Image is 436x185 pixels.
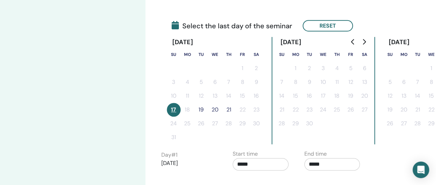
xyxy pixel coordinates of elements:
[208,89,222,103] button: 13
[344,89,358,103] button: 19
[275,117,289,130] button: 28
[161,151,178,159] label: Day # 1
[303,48,316,61] th: Tuesday
[397,48,411,61] th: Monday
[236,48,250,61] th: Friday
[194,117,208,130] button: 26
[289,103,303,117] button: 22
[275,75,289,89] button: 7
[222,89,236,103] button: 14
[208,48,222,61] th: Wednesday
[303,89,316,103] button: 16
[397,89,411,103] button: 13
[222,75,236,89] button: 7
[167,48,181,61] th: Sunday
[172,21,292,31] span: Select the last day of the seminar
[236,75,250,89] button: 8
[250,75,263,89] button: 9
[181,48,194,61] th: Monday
[383,103,397,117] button: 19
[275,103,289,117] button: 21
[236,61,250,75] button: 1
[330,61,344,75] button: 4
[233,150,258,158] label: Start time
[303,117,316,130] button: 30
[181,117,194,130] button: 25
[303,20,353,31] button: Reset
[383,37,415,48] div: [DATE]
[347,35,358,49] button: Go to previous month
[289,75,303,89] button: 8
[397,75,411,89] button: 6
[194,89,208,103] button: 12
[181,89,194,103] button: 11
[411,117,425,130] button: 28
[358,103,372,117] button: 27
[383,48,397,61] th: Sunday
[275,48,289,61] th: Sunday
[411,75,425,89] button: 7
[208,117,222,130] button: 27
[167,89,181,103] button: 10
[250,117,263,130] button: 30
[236,117,250,130] button: 29
[316,89,330,103] button: 17
[250,89,263,103] button: 16
[289,117,303,130] button: 29
[358,35,369,49] button: Go to next month
[289,48,303,61] th: Monday
[344,103,358,117] button: 26
[194,48,208,61] th: Tuesday
[330,75,344,89] button: 11
[275,89,289,103] button: 14
[222,103,236,117] button: 21
[316,75,330,89] button: 10
[250,103,263,117] button: 23
[181,103,194,117] button: 18
[289,89,303,103] button: 15
[358,89,372,103] button: 20
[316,48,330,61] th: Wednesday
[250,48,263,61] th: Saturday
[194,103,208,117] button: 19
[316,61,330,75] button: 3
[167,75,181,89] button: 3
[397,103,411,117] button: 20
[236,89,250,103] button: 15
[411,103,425,117] button: 21
[344,75,358,89] button: 12
[344,61,358,75] button: 5
[413,162,429,178] div: Open Intercom Messenger
[236,103,250,117] button: 22
[358,48,372,61] th: Saturday
[330,103,344,117] button: 25
[222,117,236,130] button: 28
[330,89,344,103] button: 18
[330,48,344,61] th: Thursday
[222,48,236,61] th: Thursday
[208,103,222,117] button: 20
[181,75,194,89] button: 4
[397,117,411,130] button: 27
[250,61,263,75] button: 2
[358,61,372,75] button: 6
[161,159,217,167] p: [DATE]
[275,37,307,48] div: [DATE]
[167,103,181,117] button: 17
[358,75,372,89] button: 13
[167,130,181,144] button: 31
[167,37,199,48] div: [DATE]
[304,150,327,158] label: End time
[167,117,181,130] button: 24
[316,103,330,117] button: 24
[303,103,316,117] button: 23
[411,89,425,103] button: 14
[303,61,316,75] button: 2
[411,48,425,61] th: Tuesday
[194,75,208,89] button: 5
[383,75,397,89] button: 5
[383,117,397,130] button: 26
[344,48,358,61] th: Friday
[303,75,316,89] button: 9
[208,75,222,89] button: 6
